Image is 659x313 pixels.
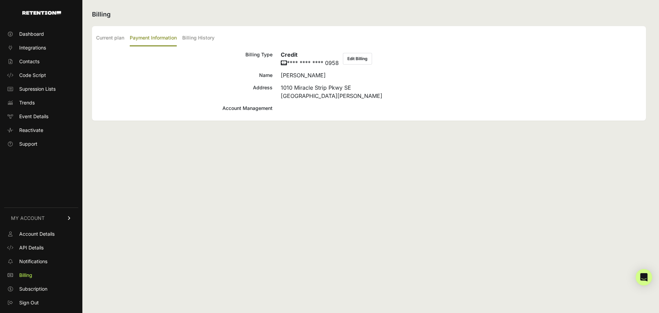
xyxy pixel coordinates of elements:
a: Code Script [4,70,78,81]
span: Supression Lists [19,86,56,92]
button: Edit Billing [343,53,372,65]
a: Billing [4,270,78,281]
div: Account Management [96,104,273,112]
a: Support [4,138,78,149]
span: Support [19,141,37,147]
a: Account Details [4,228,78,239]
a: Reactivate [4,125,78,136]
label: Payment Information [130,30,177,46]
span: Trends [19,99,35,106]
h6: Credit [281,51,339,59]
span: Reactivate [19,127,43,134]
span: API Details [19,244,44,251]
div: Name [96,71,273,79]
a: Contacts [4,56,78,67]
a: MY ACCOUNT [4,208,78,228]
span: MY ACCOUNT [11,215,45,222]
img: Retention.com [22,11,61,15]
a: Sign Out [4,297,78,308]
h2: Billing [92,10,646,19]
a: Integrations [4,42,78,53]
span: Dashboard [19,31,44,37]
a: API Details [4,242,78,253]
div: 1010 Miracle Strip Pkwy SE [GEOGRAPHIC_DATA][PERSON_NAME] [281,83,642,100]
div: Billing Type [96,51,273,67]
div: Open Intercom Messenger [636,269,652,286]
span: Billing [19,272,32,279]
span: Account Details [19,231,55,237]
span: Notifications [19,258,47,265]
a: Supression Lists [4,83,78,94]
a: Event Details [4,111,78,122]
div: Address [96,83,273,100]
label: Current plan [96,30,124,46]
span: Event Details [19,113,48,120]
span: Integrations [19,44,46,51]
div: [PERSON_NAME] [281,71,642,79]
a: Dashboard [4,29,78,40]
span: Subscription [19,286,47,292]
a: Trends [4,97,78,108]
span: Contacts [19,58,39,65]
span: Sign Out [19,299,39,306]
label: Billing History [182,30,215,46]
a: Subscription [4,283,78,294]
span: Code Script [19,72,46,79]
a: Notifications [4,256,78,267]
